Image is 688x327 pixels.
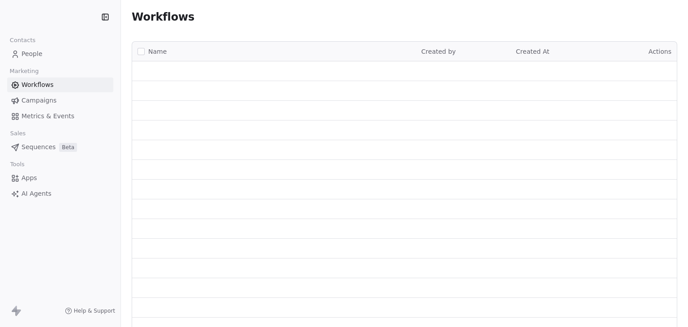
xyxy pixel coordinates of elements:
[6,127,30,140] span: Sales
[148,47,167,56] span: Name
[7,109,113,124] a: Metrics & Events
[74,307,115,314] span: Help & Support
[21,189,52,198] span: AI Agents
[6,34,39,47] span: Contacts
[6,65,43,78] span: Marketing
[21,173,37,183] span: Apps
[59,143,77,152] span: Beta
[7,77,113,92] a: Workflows
[21,49,43,59] span: People
[132,11,194,23] span: Workflows
[21,80,54,90] span: Workflows
[421,48,456,55] span: Created by
[7,171,113,185] a: Apps
[21,96,56,105] span: Campaigns
[6,158,28,171] span: Tools
[7,186,113,201] a: AI Agents
[649,48,671,55] span: Actions
[7,140,113,155] a: SequencesBeta
[21,142,56,152] span: Sequences
[21,112,74,121] span: Metrics & Events
[7,93,113,108] a: Campaigns
[516,48,550,55] span: Created At
[7,47,113,61] a: People
[65,307,115,314] a: Help & Support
